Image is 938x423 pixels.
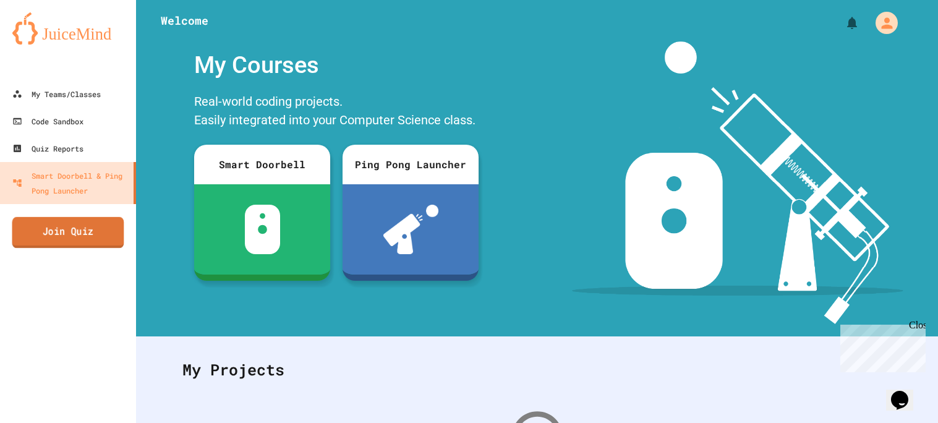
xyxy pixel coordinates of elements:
[12,87,101,101] div: My Teams/Classes
[886,374,926,411] iframe: chat widget
[572,41,903,324] img: banner-image-my-projects.png
[383,205,438,254] img: ppl-with-ball.png
[863,9,901,37] div: My Account
[12,12,124,45] img: logo-orange.svg
[188,89,485,135] div: Real-world coding projects. Easily integrated into your Computer Science class.
[245,205,280,254] img: sdb-white.svg
[194,145,330,184] div: Smart Doorbell
[835,320,926,372] iframe: chat widget
[343,145,479,184] div: Ping Pong Launcher
[170,346,904,394] div: My Projects
[12,141,83,156] div: Quiz Reports
[12,168,129,198] div: Smart Doorbell & Ping Pong Launcher
[5,5,85,79] div: Chat with us now!Close
[822,12,863,33] div: My Notifications
[188,41,485,89] div: My Courses
[12,217,124,248] a: Join Quiz
[12,114,83,129] div: Code Sandbox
